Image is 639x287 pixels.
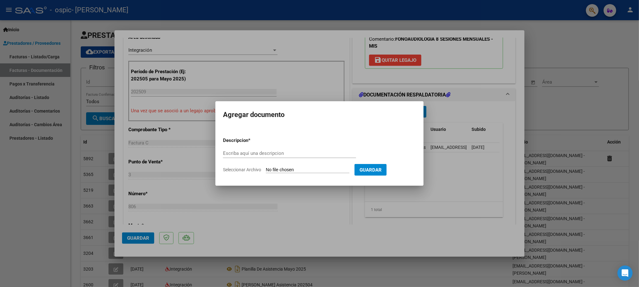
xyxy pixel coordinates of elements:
[618,266,633,281] div: Open Intercom Messenger
[223,137,281,144] p: Descripcion
[360,167,382,173] span: Guardar
[223,109,416,121] h2: Agregar documento
[223,167,261,172] span: Seleccionar Archivo
[355,164,387,176] button: Guardar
